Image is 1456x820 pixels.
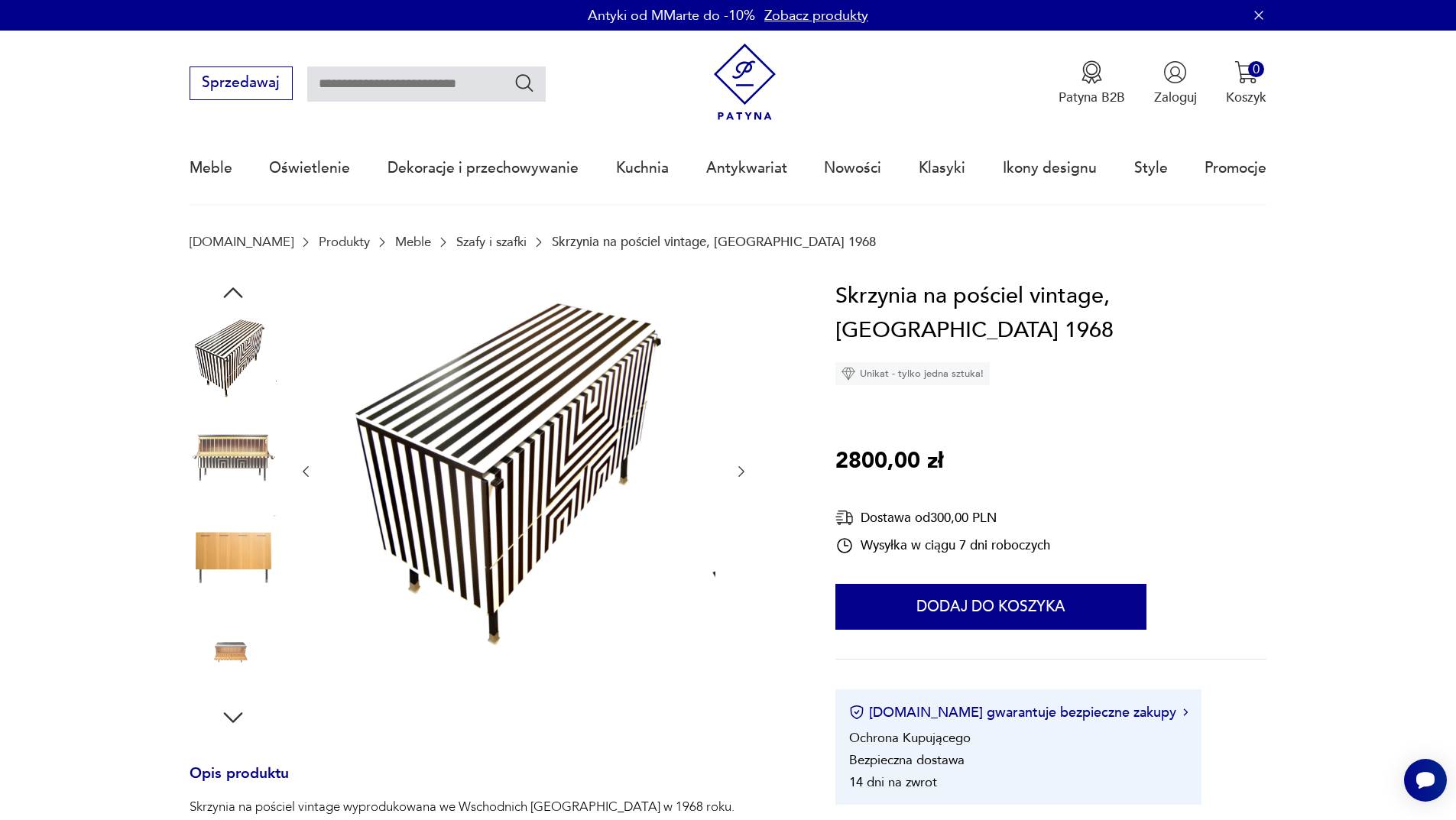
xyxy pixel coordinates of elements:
[190,411,277,498] img: Zdjęcie produktu Skrzynia na pościel vintage, DDR 1968
[332,279,715,662] img: Zdjęcie produktu Skrzynia na pościel vintage, DDR 1968
[456,235,527,249] a: Szafy i szafki
[835,536,1050,555] div: Wysyłka w ciągu 7 dni roboczych
[706,133,787,203] a: Antykwariat
[1183,708,1188,716] img: Ikona strzałki w prawo
[824,133,881,203] a: Nowości
[388,133,579,203] a: Dekoracje i przechowywanie
[1080,60,1104,84] img: Ikona medalu
[190,78,293,90] a: Sprzedawaj
[1154,89,1197,106] p: Zaloguj
[835,444,943,479] p: 2800,00 zł
[190,509,277,596] img: Zdjęcie produktu Skrzynia na pościel vintage, DDR 1968
[1226,60,1266,106] button: 0Koszyk
[1226,89,1266,106] p: Koszyk
[190,66,293,100] button: Sprzedawaj
[269,133,350,203] a: Oświetlenie
[706,44,783,121] img: Patyna - sklep z meblami i dekoracjami vintage
[588,6,755,25] p: Antyki od MMarte do -10%
[1003,133,1097,203] a: Ikony designu
[190,798,792,816] p: Skrzynia na pościel vintage wyprodukowana we Wschodnich [GEOGRAPHIC_DATA] w 1968 roku.
[1404,759,1447,802] iframe: Smartsupp widget button
[190,768,792,799] h3: Opis produktu
[764,6,868,25] a: Zobacz produkty
[849,705,864,720] img: Ikona certyfikatu
[835,508,854,527] img: Ikona dostawy
[1154,60,1197,106] button: Zaloguj
[1248,61,1264,77] div: 0
[190,314,277,401] img: Zdjęcie produktu Skrzynia na pościel vintage, DDR 1968
[835,362,990,385] div: Unikat - tylko jedna sztuka!
[919,133,965,203] a: Klasyki
[1234,60,1258,84] img: Ikona koszyka
[1059,89,1125,106] p: Patyna B2B
[190,606,277,693] img: Zdjęcie produktu Skrzynia na pościel vintage, DDR 1968
[1059,60,1125,106] a: Ikona medaluPatyna B2B
[835,584,1146,630] button: Dodaj do koszyka
[835,279,1266,348] h1: Skrzynia na pościel vintage, [GEOGRAPHIC_DATA] 1968
[190,235,293,249] a: [DOMAIN_NAME]
[849,703,1188,722] button: [DOMAIN_NAME] gwarantuje bezpieczne zakupy
[1205,133,1266,203] a: Promocje
[514,72,536,94] button: Szukaj
[849,751,965,769] li: Bezpieczna dostawa
[395,235,431,249] a: Meble
[616,133,669,203] a: Kuchnia
[190,133,232,203] a: Meble
[319,235,370,249] a: Produkty
[1163,60,1187,84] img: Ikonka użytkownika
[835,508,1050,527] div: Dostawa od 300,00 PLN
[849,729,971,747] li: Ochrona Kupującego
[1059,60,1125,106] button: Patyna B2B
[849,773,937,791] li: 14 dni na zwrot
[841,367,855,381] img: Ikona diamentu
[1134,133,1168,203] a: Style
[552,235,876,249] p: Skrzynia na pościel vintage, [GEOGRAPHIC_DATA] 1968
